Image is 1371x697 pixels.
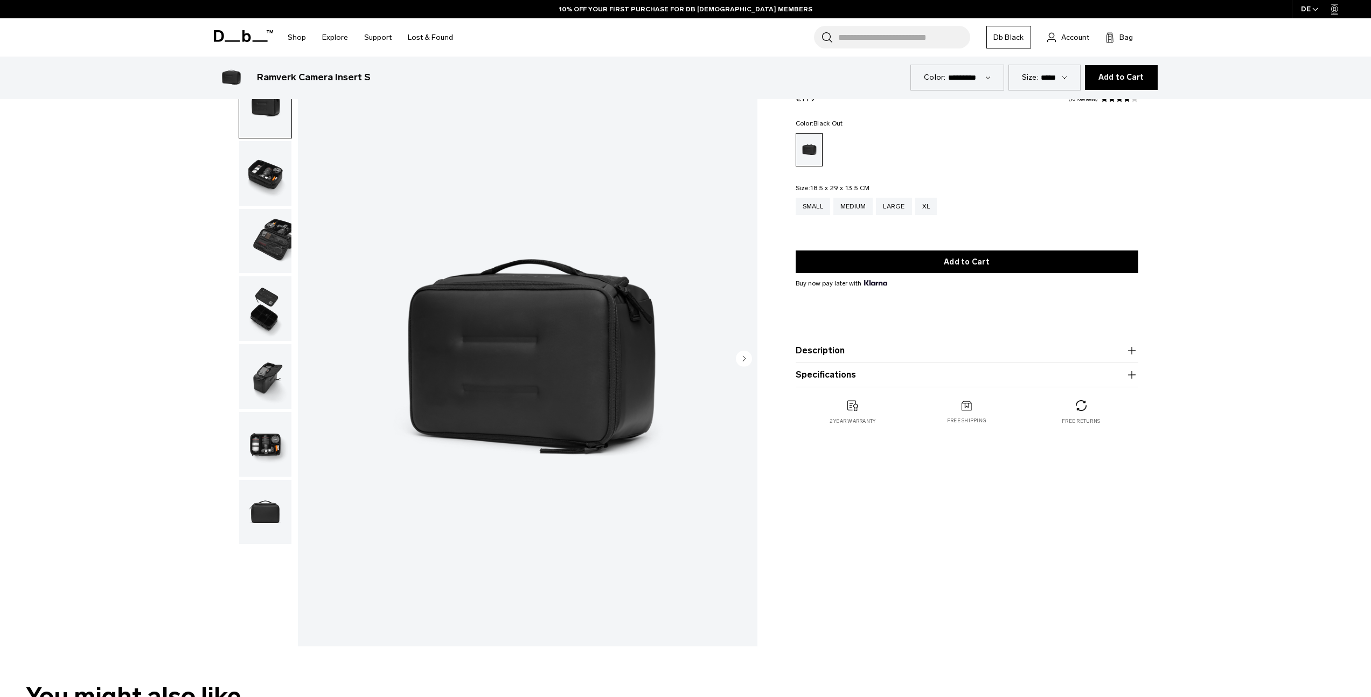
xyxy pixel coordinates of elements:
button: Ramverk Camera Insert S Black Out [239,344,292,409]
button: Ramverk Camera Insert S Black Out [239,73,292,138]
span: Buy now pay later with [796,278,887,288]
button: Ramverk Camera Insert S Black Out [239,141,292,206]
a: Black Out [796,133,823,166]
p: 2 year warranty [830,417,876,425]
button: Ramverk Camera Insert S Black Out [239,412,292,477]
a: Small [796,198,830,215]
img: {"height" => 20, "alt" => "Klarna"} [864,280,887,285]
button: Ramverk Camera Insert S Black Out [239,276,292,341]
img: Ramverk Camera Insert S Black Out [239,344,291,409]
nav: Main Navigation [280,18,461,57]
p: Free returns [1062,417,1100,425]
img: Ramverk Camera Insert S Black Out [239,480,291,545]
img: Ramverk Camera Insert S Black Out [239,141,291,206]
a: 10% OFF YOUR FIRST PURCHASE FOR DB [DEMOGRAPHIC_DATA] MEMBERS [559,4,812,14]
button: Add to Cart [1085,65,1158,90]
p: Free shipping [947,417,986,424]
span: Bag [1119,32,1133,43]
a: Shop [288,18,306,57]
h3: Ramverk Camera Insert S [257,71,371,85]
img: Ramverk Camera Insert S Black Out [239,276,291,341]
label: Color: [924,72,946,83]
img: Ramverk Camera Insert S Black Out [298,73,757,646]
span: Black Out [813,120,843,127]
button: Description [796,344,1138,357]
li: 1 / 7 [298,73,757,646]
img: Ramverk Camera Insert S Black Out [239,73,291,138]
img: Ramverk Camera Insert S Black Out [214,60,248,95]
a: Large [876,198,911,215]
button: Ramverk Camera Insert S Black Out [239,479,292,545]
span: Account [1061,32,1089,43]
img: Ramverk Camera Insert S Black Out [239,209,291,274]
label: Size: [1022,72,1039,83]
a: 10 reviews [1068,96,1098,102]
span: Add to Cart [1098,73,1144,82]
button: Ramverk Camera Insert S Black Out [239,208,292,274]
img: Ramverk Camera Insert S Black Out [239,412,291,477]
a: Explore [322,18,348,57]
a: Medium [833,198,873,215]
button: Add to Cart [796,250,1138,273]
button: Next slide [736,350,752,368]
legend: Size: [796,185,870,191]
button: Specifications [796,368,1138,381]
span: 18.5 x 29 x 13.5 CM [810,184,870,192]
button: Bag [1105,31,1133,44]
a: Account [1047,31,1089,44]
a: Lost & Found [408,18,453,57]
legend: Color: [796,120,843,127]
a: Db Black [986,26,1031,48]
a: XL [915,198,937,215]
a: Support [364,18,392,57]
